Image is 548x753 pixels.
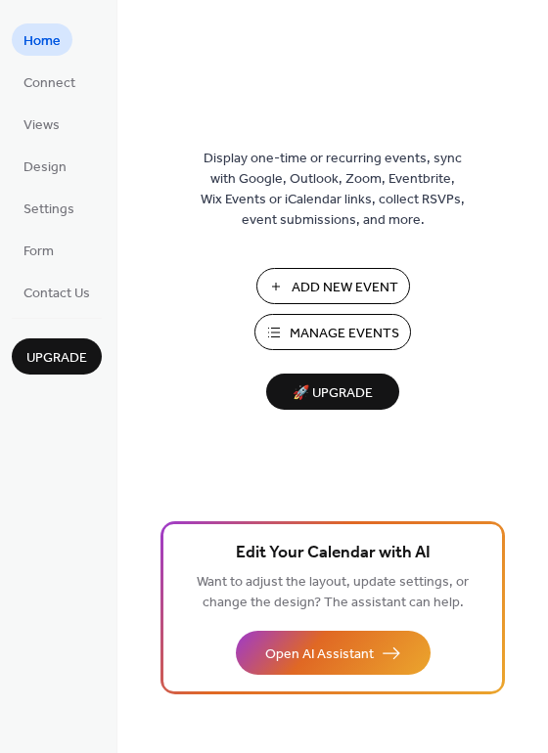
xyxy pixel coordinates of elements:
[23,31,61,52] span: Home
[266,374,399,410] button: 🚀 Upgrade
[12,23,72,56] a: Home
[254,314,411,350] button: Manage Events
[12,276,102,308] a: Contact Us
[12,234,66,266] a: Form
[236,540,431,567] span: Edit Your Calendar with AI
[292,278,398,298] span: Add New Event
[23,284,90,304] span: Contact Us
[12,150,78,182] a: Design
[23,115,60,136] span: Views
[12,108,71,140] a: Views
[23,157,67,178] span: Design
[12,66,87,98] a: Connect
[23,242,54,262] span: Form
[265,644,374,665] span: Open AI Assistant
[12,338,102,375] button: Upgrade
[236,631,431,675] button: Open AI Assistant
[23,73,75,94] span: Connect
[26,348,87,369] span: Upgrade
[256,268,410,304] button: Add New Event
[23,199,74,220] span: Settings
[290,324,399,344] span: Manage Events
[12,192,86,224] a: Settings
[278,380,388,407] span: 🚀 Upgrade
[197,569,469,616] span: Want to adjust the layout, update settings, or change the design? The assistant can help.
[201,149,465,231] span: Display one-time or recurring events, sync with Google, Outlook, Zoom, Eventbrite, Wix Events or ...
